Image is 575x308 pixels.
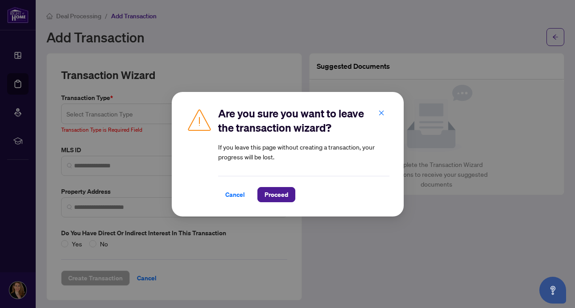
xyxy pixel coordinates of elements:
button: Proceed [257,187,295,202]
span: close [378,109,385,116]
button: Cancel [218,187,252,202]
h2: Are you sure you want to leave the transaction wizard? [218,106,389,135]
article: If you leave this page without creating a transaction, your progress will be lost. [218,142,389,162]
span: Cancel [225,187,245,202]
span: Proceed [265,187,288,202]
button: Open asap [539,277,566,304]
